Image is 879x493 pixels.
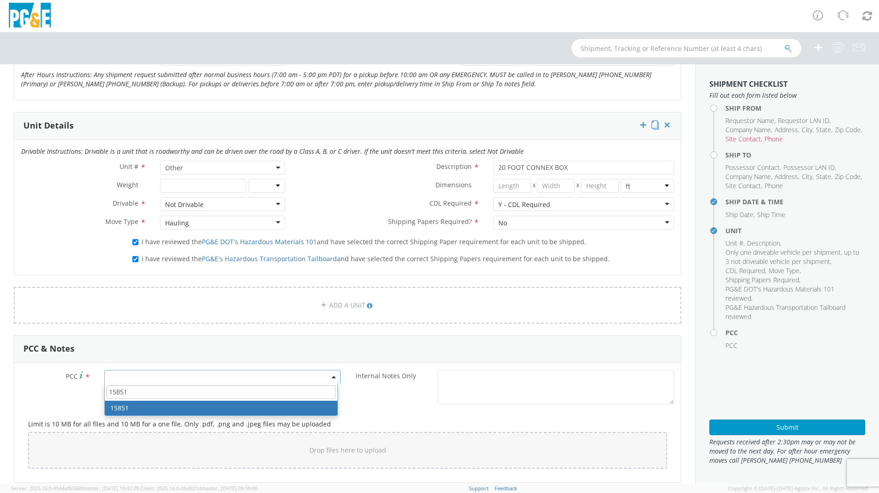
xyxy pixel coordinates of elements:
span: Company Name [725,172,771,181]
span: Move Type [769,266,799,275]
span: Drivable [113,199,138,207]
span: master, [DATE] 09:59:06 [201,485,257,492]
span: Copyright © [DATE]-[DATE] Agistix Inc., All Rights Reserved [728,485,868,492]
li: , [725,163,781,172]
li: , [816,125,833,134]
span: Move Type [105,217,138,226]
i: After Hours Instructions: Any shipment request submitted after normal business hours (7:00 am - 5... [21,70,651,88]
span: I have reviewed the and have selected the correct Shipping Paper requirement for each unit to be ... [142,237,586,246]
li: , [802,125,814,134]
a: Support [469,485,489,492]
a: ADD A UNIT [14,287,681,324]
span: Description [436,162,472,171]
span: Zip Code [835,125,861,134]
span: PG&E Hazardous Transportation Tailboard reviewed [725,303,845,321]
a: PG&E DOT's Hazardous Materials 101 [202,237,317,246]
span: Other [160,161,285,174]
li: , [725,266,766,275]
span: Requests received after 2:30pm may or may not be moved to the next day. For after hour emergency ... [709,437,865,465]
li: , [769,266,801,275]
li: , [725,285,863,303]
span: CDL Required [429,199,472,207]
span: Other [165,163,280,172]
span: CDL Required [725,266,765,275]
span: Company Name [725,125,771,134]
li: , [778,116,831,125]
input: Height [581,179,619,193]
li: , [775,172,799,181]
span: Requestor Name [725,116,774,125]
h3: PCC & Notes [23,344,74,353]
h4: Unit [725,227,865,234]
span: PCC [66,372,78,381]
span: Possessor LAN ID [783,163,835,172]
span: Ship Date [725,210,753,219]
li: , [802,172,814,181]
span: Unit # [120,162,138,171]
span: Shipping Papers Required [725,275,799,284]
li: , [783,163,836,172]
span: Weight [117,180,138,189]
span: Server: 2025.16.0-9544af67660 [11,485,139,492]
li: , [747,239,782,248]
div: No [498,218,507,228]
li: , [816,172,833,181]
span: State [816,125,831,134]
li: , [835,172,862,181]
li: , [725,134,762,144]
span: master, [DATE] 10:42:29 [83,485,139,492]
span: City [802,125,812,134]
li: , [725,181,762,190]
li: , [725,210,755,219]
input: Width [537,179,575,193]
div: Not Drivable [165,200,204,209]
span: Zip Code [835,172,861,181]
li: , [725,239,745,248]
span: Dimensions [435,180,472,189]
h4: Ship Date & Time [725,198,865,205]
h4: Ship From [725,105,865,112]
li: , [725,116,776,125]
img: pge-logo-06675f144f4cfa6a6814.png [7,3,53,30]
span: State [816,172,831,181]
span: PCC [725,341,737,350]
i: Drivable Instructions: Drivable is a unit that is roadworthy and can be driven over the road by a... [21,147,524,156]
input: Shipment, Tracking or Reference Number (at least 4 chars) [571,39,801,57]
h3: Unit Details [23,121,74,130]
div: Y - CDL Required [498,200,550,209]
a: Feedback [495,485,517,492]
span: Unit # [725,239,743,247]
input: Length [493,179,531,193]
li: , [835,125,862,134]
strong: Shipment Checklist [709,79,788,89]
span: PG&E DOT's Hazardous Materials 101 reviewed [725,285,834,303]
li: , [725,275,800,285]
button: Submit [709,420,865,435]
li: , [775,125,799,134]
span: Address [775,125,798,134]
span: Ship Time [757,210,785,219]
span: Possessor Contact [725,163,780,172]
h4: PCC [725,329,865,336]
span: Site Contact [725,181,761,190]
span: Only one driveable vehicle per shipment, up to 3 not driveable vehicle per shipment [725,248,859,266]
a: PG&E's Hazardous Transportation Tailboard [202,254,337,263]
h4: Ship To [725,151,865,158]
h5: Limit is 10 MB for all files and 10 MB for a one file. Only .pdf, .png and .jpeg files may be upl... [28,420,667,427]
span: Phone [765,134,783,143]
span: X [531,179,537,193]
input: I have reviewed thePG&E DOT's Hazardous Materials 101and have selected the correct Shipping Paper... [132,239,138,245]
div: Hauling [165,218,189,228]
span: Address [775,172,798,181]
span: Drop files here to upload [309,446,386,454]
span: X [575,179,581,193]
span: Fill out each form listed below [709,91,865,100]
span: Shipping Papers Required? [388,217,472,226]
span: Client: 2025.14.0-db4321d [140,485,257,492]
li: , [725,172,772,181]
span: Requestor LAN ID [778,116,829,125]
span: Site Contact [725,134,761,143]
span: I have reviewed the and have selected the correct Shipping Papers requirement for each unit to be... [142,254,610,263]
li: , [725,125,772,134]
li: , [725,248,863,266]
